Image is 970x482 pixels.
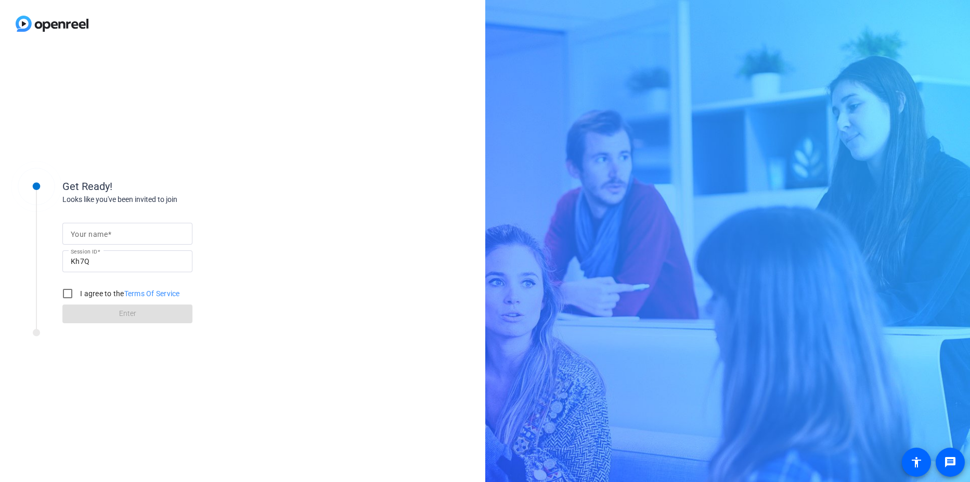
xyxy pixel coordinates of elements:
label: I agree to the [78,288,180,299]
div: Looks like you've been invited to join [62,194,270,205]
mat-icon: message [944,456,956,468]
a: Terms Of Service [124,289,180,298]
mat-label: Session ID [71,248,97,255]
div: Get Ready! [62,179,270,194]
mat-icon: accessibility [910,456,923,468]
mat-label: Your name [71,230,108,238]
